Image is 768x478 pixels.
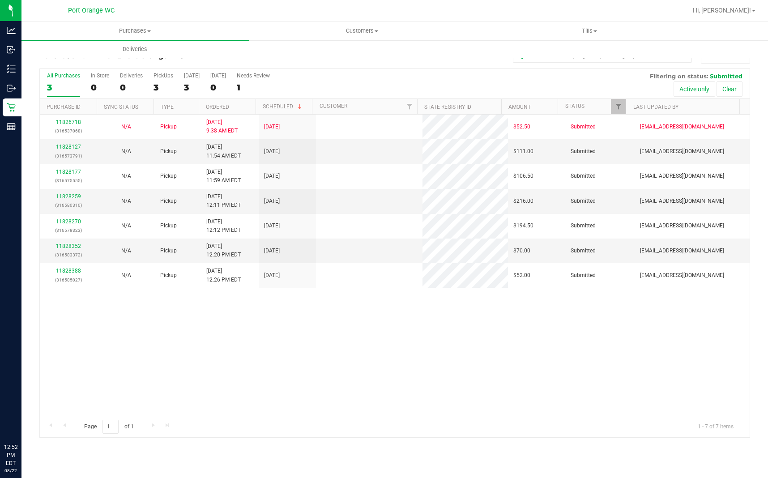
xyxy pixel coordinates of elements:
span: 1 - 7 of 7 items [691,420,741,433]
iframe: Resource center [9,406,36,433]
a: 11828352 [56,243,81,249]
span: [EMAIL_ADDRESS][DOMAIN_NAME] [640,172,724,180]
inline-svg: Analytics [7,26,16,35]
span: Filtering on status: [650,73,708,80]
span: Pickup [160,222,177,230]
span: Pickup [160,172,177,180]
div: [DATE] [184,73,200,79]
span: [EMAIL_ADDRESS][DOMAIN_NAME] [640,197,724,205]
span: Submitted [571,222,596,230]
a: Ordered [206,104,229,110]
button: N/A [121,147,131,156]
span: Pickup [160,271,177,280]
a: Purchase ID [47,104,81,110]
span: [EMAIL_ADDRESS][DOMAIN_NAME] [640,222,724,230]
a: 11828259 [56,193,81,200]
span: Pickup [160,147,177,156]
p: (316573791) [45,152,92,160]
div: Needs Review [237,73,270,79]
span: [DATE] 12:12 PM EDT [206,218,241,235]
span: [DATE] 9:38 AM EDT [206,118,238,135]
p: 12:52 PM EDT [4,443,17,467]
span: [DATE] 12:20 PM EDT [206,242,241,259]
span: Pickup [160,123,177,131]
button: Active only [674,81,715,97]
p: (316585027) [45,276,92,284]
span: Port Orange WC [68,7,115,14]
div: 1 [237,82,270,93]
div: 3 [154,82,173,93]
p: (316537068) [45,127,92,135]
span: [DATE] [264,197,280,205]
span: Page of 1 [77,420,141,434]
span: Not Applicable [121,248,131,254]
span: [DATE] [264,222,280,230]
span: Tills [476,27,703,35]
a: Deliveries [21,40,249,59]
p: 08/22 [4,467,17,474]
span: Deliveries [111,45,159,53]
div: PickUps [154,73,173,79]
span: $52.00 [513,271,530,280]
a: 11828127 [56,144,81,150]
a: 11828177 [56,169,81,175]
button: N/A [121,271,131,280]
span: Not Applicable [121,198,131,204]
span: [DATE] 12:11 PM EDT [206,192,241,209]
span: [EMAIL_ADDRESS][DOMAIN_NAME] [640,271,724,280]
span: $194.50 [513,222,533,230]
a: Last Updated By [633,104,678,110]
span: Purchases [21,27,249,35]
span: [EMAIL_ADDRESS][DOMAIN_NAME] [640,123,724,131]
span: Submitted [571,123,596,131]
a: Type [161,104,174,110]
a: Filter [402,99,417,114]
span: Not Applicable [121,148,131,154]
p: (316578323) [45,226,92,235]
div: [DATE] [210,73,226,79]
span: Submitted [571,271,596,280]
span: Submitted [571,197,596,205]
a: Tills [476,21,703,40]
span: $216.00 [513,197,533,205]
p: (316580310) [45,201,92,209]
span: [DATE] 12:26 PM EDT [206,267,241,284]
inline-svg: Outbound [7,84,16,93]
button: Clear [717,81,742,97]
a: Status [565,103,585,109]
div: Deliveries [120,73,143,79]
span: Not Applicable [121,222,131,229]
div: 3 [184,82,200,93]
a: 11828270 [56,218,81,225]
a: Filter [611,99,626,114]
span: Submitted [571,172,596,180]
span: $111.00 [513,147,533,156]
input: 1 [102,420,119,434]
span: Submitted [710,73,742,80]
inline-svg: Inbound [7,45,16,54]
span: [DATE] [264,247,280,255]
div: In Store [91,73,109,79]
span: $52.50 [513,123,530,131]
div: 0 [120,82,143,93]
span: [DATE] [264,147,280,156]
inline-svg: Retail [7,103,16,112]
span: Submitted [571,247,596,255]
a: Customer [320,103,347,109]
span: [DATE] 11:54 AM EDT [206,143,241,160]
button: N/A [121,197,131,205]
a: 11826718 [56,119,81,125]
a: Scheduled [263,103,303,110]
iframe: Resource center unread badge [26,405,37,416]
span: Customers [249,27,476,35]
span: $106.50 [513,172,533,180]
div: 0 [210,82,226,93]
span: [DATE] [264,123,280,131]
span: Not Applicable [121,173,131,179]
span: $70.00 [513,247,530,255]
span: Pickup [160,197,177,205]
span: Submitted [571,147,596,156]
span: [DATE] 11:59 AM EDT [206,168,241,185]
button: N/A [121,123,131,131]
span: Pickup [160,247,177,255]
